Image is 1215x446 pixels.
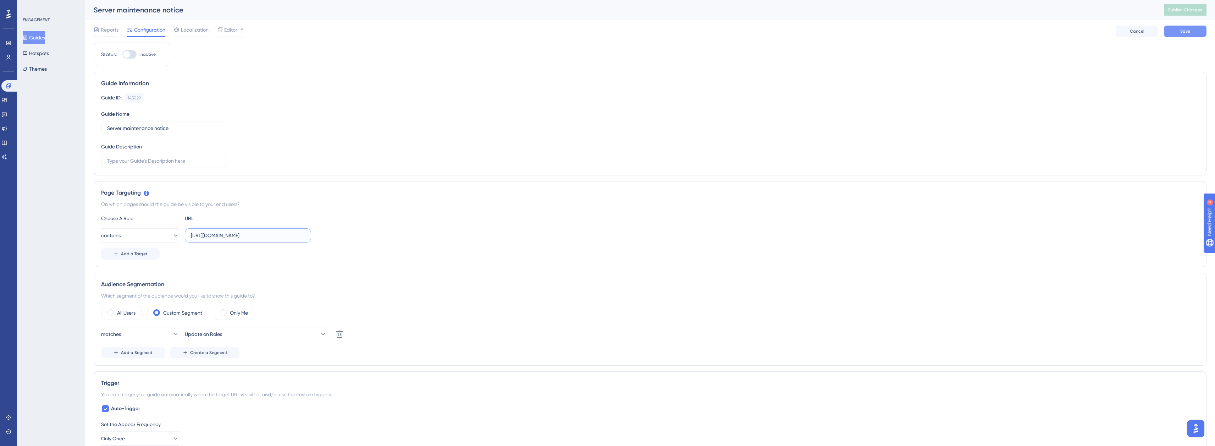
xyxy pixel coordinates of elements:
[101,142,142,151] div: Guide Description
[128,95,141,101] div: 145029
[185,327,327,341] button: Update on Roles
[101,214,179,223] div: Choose A Rule
[49,4,51,9] div: 4
[139,51,156,57] span: Inactive
[101,248,160,260] button: Add a Target
[101,434,125,443] span: Only Once
[117,309,136,317] label: All Users
[107,124,221,132] input: Type your Guide’s Name here
[101,420,1199,429] div: Set the Appear Frequency
[185,214,263,223] div: URL
[101,390,1199,399] div: You can trigger your guide automatically when the target URL is visited, and/or use the custom tr...
[1185,418,1206,439] iframe: UserGuiding AI Assistant Launcher
[101,200,1199,208] div: On which pages should the guide be visible to your end users?
[101,330,121,338] span: matches
[121,251,148,257] span: Add a Target
[101,347,165,358] button: Add a Segment
[101,79,1199,88] div: Guide Information
[181,26,209,34] span: Localization
[1164,4,1206,16] button: Publish Changes
[94,5,1146,15] div: Server maintenance notice
[101,110,129,118] div: Guide Name
[101,327,179,341] button: matches
[111,404,140,413] span: Auto-Trigger
[185,330,222,338] span: Update on Roles
[101,231,121,240] span: contains
[1130,28,1144,34] span: Cancel
[1116,26,1158,37] button: Cancel
[1180,28,1190,34] span: Save
[170,347,239,358] button: Create a Segment
[101,292,1199,300] div: Which segment of the audience would you like to show this guide to?
[134,26,165,34] span: Configuration
[23,62,47,75] button: Themes
[101,228,179,243] button: contains
[224,26,237,34] span: Editor
[230,309,248,317] label: Only Me
[191,232,305,239] input: yourwebsite.com/path
[101,26,118,34] span: Reports
[23,17,50,23] div: ENGAGEMENT
[121,350,153,355] span: Add a Segment
[101,379,1199,387] div: Trigger
[101,189,1199,197] div: Page Targeting
[190,350,227,355] span: Create a Segment
[1164,26,1206,37] button: Save
[101,431,179,446] button: Only Once
[101,93,122,103] div: Guide ID:
[1168,7,1202,13] span: Publish Changes
[23,31,45,44] button: Guides
[17,2,44,10] span: Need Help?
[101,280,1199,289] div: Audience Segmentation
[101,50,117,59] div: Status:
[107,157,221,165] input: Type your Guide’s Description here
[23,47,49,60] button: Hotspots
[163,309,202,317] label: Custom Segment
